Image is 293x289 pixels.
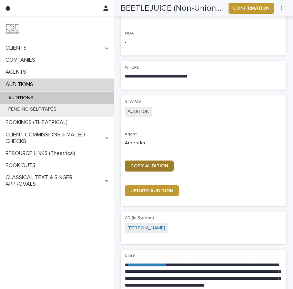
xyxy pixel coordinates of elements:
[3,174,105,187] p: CLASSICAL TEXT & SINGER APPROVALS
[233,5,270,12] span: CONFIRMATION
[121,3,223,13] h2: BEETLEJUICE (Non-Union) Tour
[125,254,135,258] span: ROLE
[3,95,39,101] p: AUDITIONS
[125,65,139,70] span: WHERE
[229,3,274,14] button: CONFIRMATION
[130,188,173,193] span: UPDATE AUDITION
[128,225,165,232] a: [PERSON_NAME]
[125,161,174,172] a: COPY AUDITION
[3,132,105,145] p: CLIENT COMMISSIONS & MAILED CHECKS
[3,81,39,88] p: AUDITIONS
[125,185,179,196] a: UPDATE AUDITION
[6,22,19,36] img: 9JgRvJ3ETPGCJDhvPVA5
[3,150,81,157] p: RESOURCE LINKS (Theatrical)
[3,57,41,63] p: COMPANIES
[3,69,32,75] p: AGENTS
[125,216,154,220] span: CD (In System)
[130,164,168,168] span: COPY AUDITION
[3,162,41,169] p: BOOK OUTS
[125,31,134,35] span: NDA
[125,140,282,147] p: Arbender
[3,106,62,112] p: PENDING SELF-TAPES
[125,39,282,46] p: -
[3,119,73,126] p: BOOKINGS (THEATRICAL)
[125,100,141,104] span: STATUS
[125,107,152,117] span: AUDITION
[125,132,137,136] span: Agent
[3,45,32,51] p: CLIENTS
